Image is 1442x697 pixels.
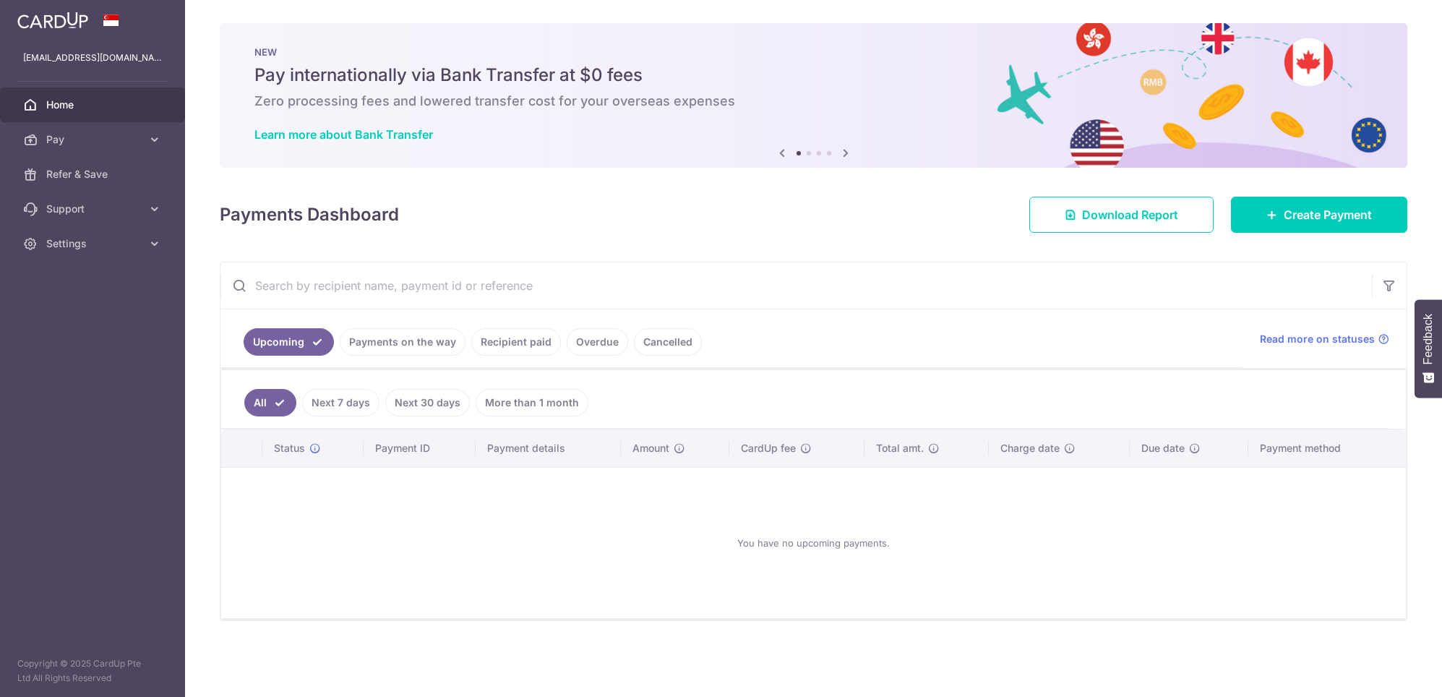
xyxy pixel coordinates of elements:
span: Refer & Save [46,167,142,181]
span: Amount [632,441,669,456]
h4: Payments Dashboard [220,202,399,228]
span: Total amt. [876,441,924,456]
span: Charge date [1000,441,1060,456]
span: Feedback [1422,314,1435,364]
img: CardUp [17,12,88,29]
span: Pay [46,132,142,147]
input: Search by recipient name, payment id or reference [220,262,1372,309]
p: [EMAIL_ADDRESS][DOMAIN_NAME] [23,51,162,65]
span: Home [46,98,142,112]
th: Payment ID [364,429,476,467]
span: Status [274,441,305,456]
a: More than 1 month [476,389,588,416]
a: Payments on the way [340,328,465,356]
h5: Pay internationally via Bank Transfer at $0 fees [254,64,1373,87]
a: Next 30 days [385,389,470,416]
th: Payment details [476,429,621,467]
span: Due date [1141,441,1185,456]
a: Download Report [1029,197,1214,233]
span: Read more on statuses [1260,332,1375,346]
span: Settings [46,236,142,251]
p: NEW [254,46,1373,58]
a: Learn more about Bank Transfer [254,127,433,142]
span: Support [46,202,142,216]
a: All [244,389,296,416]
h6: Zero processing fees and lowered transfer cost for your overseas expenses [254,93,1373,110]
th: Payment method [1248,429,1406,467]
span: Download Report [1082,206,1178,223]
a: Cancelled [634,328,702,356]
a: Recipient paid [471,328,561,356]
a: Upcoming [244,328,334,356]
div: You have no upcoming payments. [239,479,1389,607]
a: Create Payment [1231,197,1407,233]
button: Feedback - Show survey [1415,299,1442,398]
img: Bank transfer banner [220,23,1407,168]
a: Read more on statuses [1260,332,1389,346]
span: CardUp fee [741,441,796,456]
a: Overdue [567,328,628,356]
a: Next 7 days [302,389,379,416]
span: Create Payment [1284,206,1372,223]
